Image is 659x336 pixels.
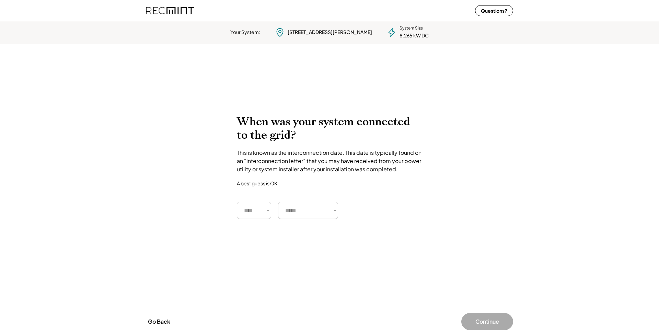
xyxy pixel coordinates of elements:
img: recmint-logotype%403x%20%281%29.jpeg [146,1,194,20]
div: System Size [400,25,423,31]
div: Your System: [230,29,260,36]
div: A best guess is OK. [237,180,279,186]
div: This is known as the interconnection date. This date is typically found on an “interconnection le... [237,149,422,173]
h2: When was your system connected to the grid? [237,115,422,142]
button: Questions? [475,5,513,16]
div: [STREET_ADDRESS][PERSON_NAME] [288,29,372,36]
div: 8.265 kW DC [400,32,429,39]
button: Continue [461,313,513,330]
button: Go Back [146,314,172,329]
